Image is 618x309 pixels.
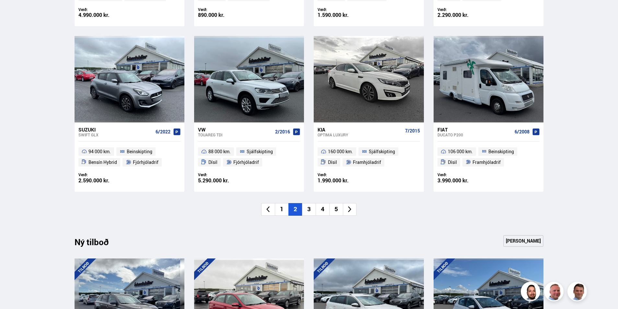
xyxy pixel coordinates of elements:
[328,158,337,166] span: Dísil
[488,148,514,155] span: Beinskipting
[75,237,120,251] div: Ný tilboð
[78,127,153,132] div: Suzuki
[522,283,541,302] img: nhp88E3Fdnt1Opn2.png
[369,148,395,155] span: Sjálfskipting
[133,158,158,166] span: Fjórhjóladrif
[198,178,249,183] div: 5.290.000 kr.
[437,178,489,183] div: 3.990.000 kr.
[318,178,369,183] div: 1.990.000 kr.
[437,12,489,18] div: 2.290.000 kr.
[288,203,302,216] li: 2
[156,129,170,134] span: 6/2022
[194,122,304,192] a: VW Touareg TDI 2/2016 88 000 km. Sjálfskipting Dísil Fjórhjóladrif Verð: 5.290.000 kr.
[247,148,273,155] span: Sjálfskipting
[5,3,25,22] button: Open LiveChat chat widget
[78,178,130,183] div: 2.590.000 kr.
[198,132,273,137] div: Touareg TDI
[198,172,249,177] div: Verð:
[75,122,184,192] a: Suzuki Swift GLX 6/2022 94 000 km. Beinskipting Bensín Hybrid Fjórhjóladrif Verð: 2.590.000 kr.
[405,128,420,133] span: 7/2015
[208,148,231,155] span: 88 000 km.
[448,148,473,155] span: 106 000 km.
[437,172,489,177] div: Verð:
[318,132,402,137] div: Optima LUXURY
[437,132,512,137] div: Ducato P200
[328,148,353,155] span: 160 000 km.
[275,203,288,216] li: 1
[314,122,424,192] a: Kia Optima LUXURY 7/2015 160 000 km. Sjálfskipting Dísil Framhjóladrif Verð: 1.990.000 kr.
[437,127,512,132] div: Fiat
[78,172,130,177] div: Verð:
[472,158,501,166] span: Framhjóladrif
[318,127,402,132] div: Kia
[515,129,530,134] span: 6/2008
[88,158,117,166] span: Bensín Hybrid
[318,172,369,177] div: Verð:
[568,283,588,302] img: FbJEzSuNWCJXmdc-.webp
[275,129,290,134] span: 2/2016
[78,12,130,18] div: 4.990.000 kr.
[437,7,489,12] div: Verð:
[434,122,543,192] a: Fiat Ducato P200 6/2008 106 000 km. Beinskipting Dísil Framhjóladrif Verð: 3.990.000 kr.
[127,148,152,155] span: Beinskipting
[88,148,111,155] span: 94 000 km.
[353,158,381,166] span: Framhjóladrif
[316,203,329,216] li: 4
[198,7,249,12] div: Verð:
[503,235,543,247] a: [PERSON_NAME]
[329,203,343,216] li: 5
[198,12,249,18] div: 890.000 kr.
[208,158,217,166] span: Dísil
[448,158,457,166] span: Dísil
[198,127,273,132] div: VW
[78,132,153,137] div: Swift GLX
[318,12,369,18] div: 1.590.000 kr.
[233,158,259,166] span: Fjórhjóladrif
[318,7,369,12] div: Verð:
[78,7,130,12] div: Verð:
[545,283,565,302] img: siFngHWaQ9KaOqBr.png
[302,203,316,216] li: 3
